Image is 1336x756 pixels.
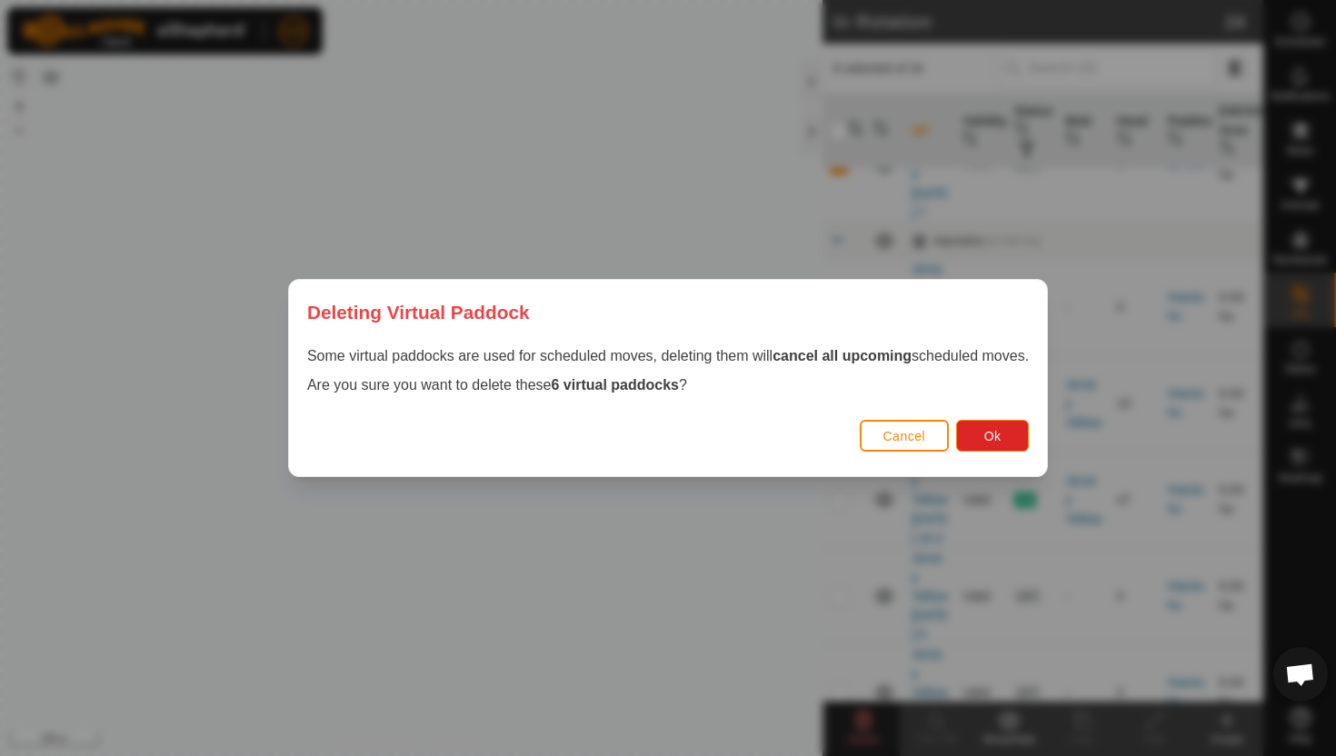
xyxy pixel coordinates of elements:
[956,420,1029,452] button: Ok
[552,377,680,393] strong: 6 virtual paddocks
[883,429,926,443] span: Cancel
[307,348,1029,363] span: Some virtual paddocks are used for scheduled moves, deleting them will scheduled moves.
[307,377,687,393] span: Are you sure you want to delete these ?
[860,420,950,452] button: Cancel
[773,348,912,363] strong: cancel all upcoming
[1273,647,1328,701] div: Open chat
[307,298,530,326] span: Deleting Virtual Paddock
[984,429,1002,443] span: Ok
